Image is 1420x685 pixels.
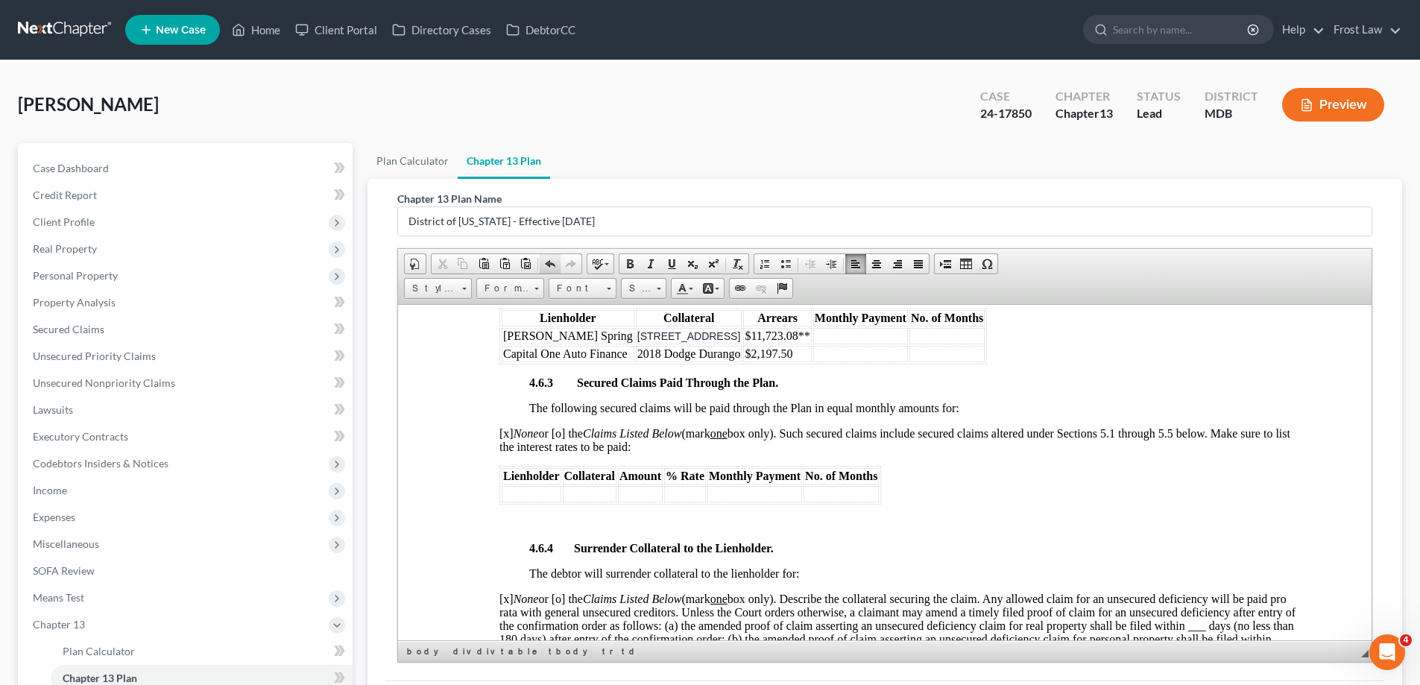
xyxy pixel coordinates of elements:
span: Chapter 13 [33,618,85,631]
a: Align Right [887,254,908,274]
span: SOFA Review [33,564,95,577]
div: 24-17850 [980,105,1032,122]
span: 13 [1099,106,1113,120]
label: Chapter 13 Plan Name [397,191,502,206]
a: Secured Claims [21,316,353,343]
a: Bold [619,254,640,274]
div: Case [980,88,1032,105]
iframe: Rich Text Editor, document-ckeditor [398,305,1372,640]
div: Lead [1137,105,1181,122]
a: Paste from Word [515,254,536,274]
a: Unsecured Nonpriority Claims [21,370,353,397]
a: Cut [432,254,452,274]
a: tr element [599,644,617,659]
a: Table [956,254,976,274]
span: Income [33,484,67,496]
a: Home [224,16,288,43]
span: [PERSON_NAME] [18,93,159,115]
a: Paste as plain text [494,254,515,274]
a: Background Color [698,279,724,298]
a: Format [476,278,544,299]
span: Executory Contracts [33,430,128,443]
a: table element [498,644,544,659]
div: Chapter [1055,105,1113,122]
a: Subscript [682,254,703,274]
a: Insert Page Break for Printing [935,254,956,274]
div: Chapter [1055,88,1113,105]
span: Credit Report [33,189,97,201]
span: [x] or [o] the (mark box only). Describe the collateral securing the claim. Any allowed claim for... [101,288,902,367]
a: Directory Cases [385,16,499,43]
a: Text Color [672,279,698,298]
span: Font [549,279,602,298]
span: Chapter 13 Plan [63,672,137,684]
a: Superscript [703,254,724,274]
a: Executory Contracts [21,423,353,450]
span: Expenses [33,511,75,523]
a: Italic [640,254,661,274]
a: div element [450,644,473,659]
a: Frost Law [1326,16,1401,43]
span: Codebtors Insiders & Notices [33,457,168,470]
a: Paste [473,254,494,274]
span: Size [622,279,651,298]
span: Styles [405,279,457,298]
a: Link [730,279,751,298]
span: New Case [156,25,206,36]
span: Lawsuits [33,403,73,416]
a: Plan Calculator [367,143,458,179]
span: Means Test [33,591,84,604]
iframe: Intercom live chat [1369,634,1405,670]
a: Align Left [845,254,866,274]
a: Chapter 13 Plan [458,143,550,179]
a: Case Dashboard [21,155,353,182]
i: Claims Listed Below [185,288,283,300]
span: Miscellaneous [33,537,99,550]
a: Unsecured Priority Claims [21,343,353,370]
a: div element [474,644,496,659]
a: Unlink [751,279,771,298]
i: None [116,288,141,300]
a: DebtorCC [499,16,583,43]
u: one [312,288,329,300]
a: Copy [452,254,473,274]
a: Lawsuits [21,397,353,423]
input: Enter name... [398,207,1372,236]
input: Search by name... [1113,16,1249,43]
button: Preview [1282,88,1384,121]
span: Unsecured Priority Claims [33,350,156,362]
div: Status [1137,88,1181,105]
a: Justify [908,254,929,274]
a: Anchor [771,279,792,298]
span: Case Dashboard [33,162,109,174]
span: Format [477,279,529,298]
a: Credit Report [21,182,353,209]
a: Insert/Remove Numbered List [754,254,775,274]
a: Insert/Remove Bulleted List [775,254,796,274]
a: Underline [661,254,682,274]
a: tbody element [546,644,598,659]
a: Remove Format [728,254,748,274]
div: District [1205,88,1258,105]
a: body element [404,644,449,659]
span: Client Profile [33,215,95,228]
a: Size [621,278,666,299]
a: Property Analysis [21,289,353,316]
